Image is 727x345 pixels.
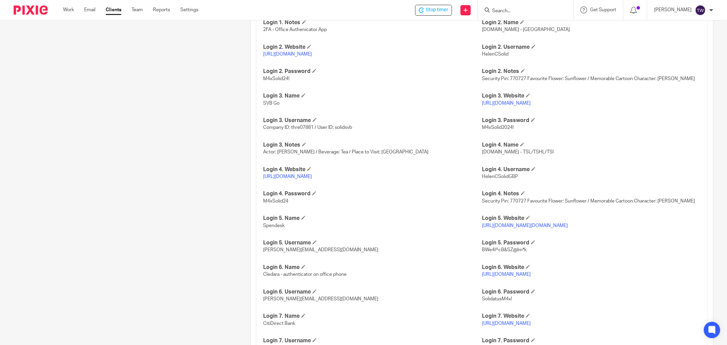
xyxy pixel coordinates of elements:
h4: Login 5. Password [482,239,701,246]
p: [PERSON_NAME] [654,6,692,13]
a: [URL][DOMAIN_NAME] [482,101,531,106]
span: HelenCSolid [482,52,509,57]
a: [URL][DOMAIN_NAME][DOMAIN_NAME] [482,223,568,228]
h4: Login 7. Name [263,313,482,320]
h4: Login 6. Username [263,288,482,296]
h4: Login 3. Username [263,117,482,124]
h4: Login 2. Username [482,44,701,51]
h4: Login 6. Password [482,288,701,296]
a: Work [63,6,74,13]
span: M4xSolid24! [263,76,289,81]
span: [DOMAIN_NAME] - [GEOGRAPHIC_DATA] [482,27,570,32]
div: Solidatus (Threadneedle Ltd T/A) [415,5,452,16]
h4: Login 6. Name [263,264,482,271]
h4: Login 3. Password [482,117,701,124]
a: Reports [153,6,170,13]
span: Actor: [PERSON_NAME] / Beverage: Tea / Place to Visit: [GEOGRAPHIC_DATA] [263,150,428,154]
img: svg%3E [695,5,706,16]
a: [URL][DOMAIN_NAME] [482,321,531,326]
h4: Login 3. Name [263,92,482,100]
h4: Login 6. Website [482,264,701,271]
span: Spendesk [263,223,285,228]
a: Clients [106,6,121,13]
h4: Login 5. Name [263,215,482,222]
h4: Login 5. Username [263,239,482,246]
a: [URL][DOMAIN_NAME] [263,52,312,57]
h4: Login 2. Notes [482,68,701,75]
span: M4xSolid24 [263,199,288,204]
h4: Login 5. Website [482,215,701,222]
span: [PERSON_NAME][EMAIL_ADDRESS][DOMAIN_NAME] [263,247,378,252]
h4: Login 4. Notes [482,190,701,197]
h4: Login 2. Name [482,19,701,26]
a: [URL][DOMAIN_NAME] [263,174,312,179]
h4: Login 4. Password [263,190,482,197]
h4: Login 7. Username [263,337,482,344]
a: Email [84,6,95,13]
a: Team [132,6,143,13]
span: Stop timer [426,6,448,14]
h4: Login 3. Website [482,92,701,100]
a: Settings [180,6,198,13]
span: SVB Go [263,101,279,106]
span: Company ID: thre07881 / User ID: solidsvb [263,125,352,130]
span: Security Pin: 770727 Favourite Flower: Sunflower / Memorable Cartoon Character: [PERSON_NAME] [482,76,695,81]
span: BWe4I^cB&SZ@lm*k [482,247,527,252]
span: Cledara - authenticator on office phone [263,272,347,277]
h4: Login 4. Name [482,141,701,149]
h4: Login 1. Notes [263,19,482,26]
a: [URL][DOMAIN_NAME] [482,272,531,277]
h4: Login 2. Password [263,68,482,75]
span: [PERSON_NAME][EMAIL_ADDRESS][DOMAIN_NAME] [263,297,378,301]
h4: Login 4. Website [263,166,482,173]
input: Search [491,8,553,14]
span: HelenCSolidGBP [482,174,518,179]
h4: Login 3. Notes [263,141,482,149]
h4: Login 2. Website [263,44,482,51]
span: [DOMAIN_NAME] - TSL/TSHL/TSI [482,150,554,154]
span: Get Support [590,7,616,12]
h4: Login 7. Website [482,313,701,320]
span: 2FA - Office Authenicator App [263,27,327,32]
span: M4xSolid2024! [482,125,514,130]
span: SolidatusM4x! [482,297,512,301]
img: Pixie [14,5,48,15]
span: Security Pin: 770727 Favourite Flower: Sunflower / Memorable Cartoon Character: [PERSON_NAME] [482,199,695,204]
span: CitiDirect Bank [263,321,295,326]
h4: Login 4. Username [482,166,701,173]
h4: Login 7. Password [482,337,701,344]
